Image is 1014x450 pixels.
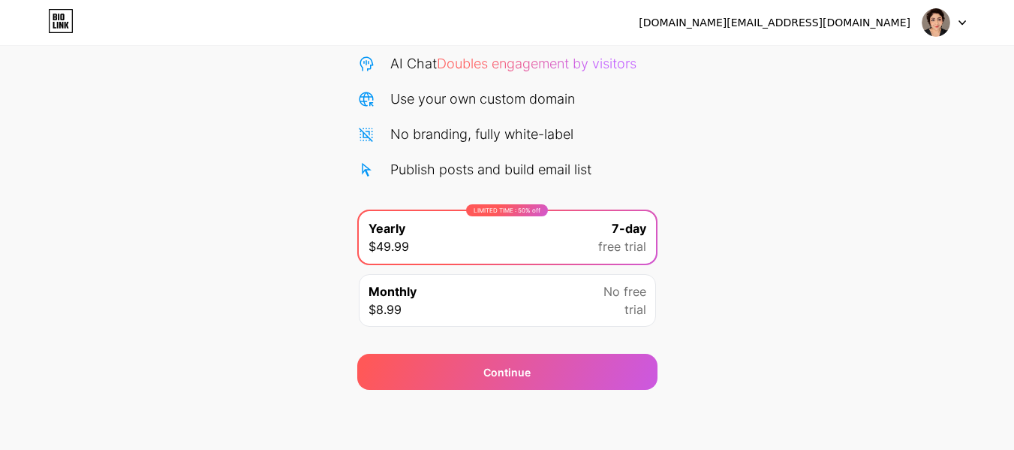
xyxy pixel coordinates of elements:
span: No free [603,282,646,301]
span: Yearly [369,219,405,237]
span: trial [624,301,646,319]
span: 7-day [612,219,646,237]
div: [DOMAIN_NAME][EMAIL_ADDRESS][DOMAIN_NAME] [639,15,910,31]
div: Continue [483,364,531,380]
span: $8.99 [369,301,402,319]
div: AI Chat [390,53,636,74]
div: LIMITED TIME : 50% off [466,204,548,216]
div: Publish posts and build email list [390,159,591,180]
div: No branding, fully white-label [390,124,573,144]
span: Doubles engagement by visitors [437,56,636,71]
span: $49.99 [369,237,409,255]
img: vpelosini [922,8,950,37]
span: Monthly [369,282,417,301]
div: Use your own custom domain [390,89,575,109]
span: free trial [598,237,646,255]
